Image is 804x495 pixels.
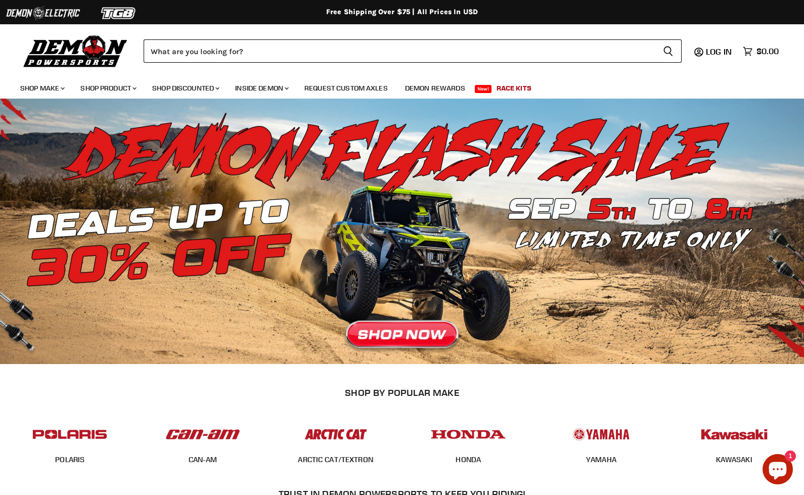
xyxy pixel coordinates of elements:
img: POPULAR_MAKE_logo_4_4923a504-4bac-4306-a1be-165a52280178.jpg [429,419,508,450]
span: CAN-AM [189,455,217,465]
a: POLARIS [55,455,84,464]
a: Shop Discounted [145,78,226,99]
img: POPULAR_MAKE_logo_5_20258e7f-293c-4aac-afa8-159eaa299126.jpg [562,419,641,450]
span: ARCTIC CAT/TEXTRON [298,455,373,465]
a: Shop Product [73,78,143,99]
a: Shop Make [13,78,71,99]
a: Log in [701,47,738,56]
input: Search [144,39,655,63]
img: POPULAR_MAKE_logo_3_027535af-6171-4c5e-a9bc-f0eccd05c5d6.jpg [296,419,375,450]
a: $0.00 [738,44,784,59]
span: KAWASAKI [716,455,752,465]
form: Product [144,39,682,63]
h2: SHOP BY POPULAR MAKE [13,387,792,398]
img: Demon Electric Logo 2 [5,4,81,23]
span: $0.00 [756,47,779,56]
inbox-online-store-chat: Shopify online store chat [760,454,796,487]
a: Inside Demon [228,78,295,99]
img: POPULAR_MAKE_logo_6_76e8c46f-2d1e-4ecc-b320-194822857d41.jpg [695,419,774,450]
img: POPULAR_MAKE_logo_1_adc20308-ab24-48c4-9fac-e3c1a623d575.jpg [163,419,242,450]
span: POLARIS [55,455,84,465]
button: Search [655,39,682,63]
span: YAMAHA [586,455,616,465]
span: HONDA [456,455,481,465]
a: Race Kits [489,78,539,99]
span: New! [475,85,492,93]
a: ARCTIC CAT/TEXTRON [298,455,373,464]
a: CAN-AM [189,455,217,464]
a: Demon Rewards [397,78,473,99]
img: Demon Powersports [20,33,131,69]
img: TGB Logo 2 [81,4,157,23]
ul: Main menu [13,74,776,99]
img: POPULAR_MAKE_logo_2_dba48cf1-af45-46d4-8f73-953a0f002620.jpg [30,419,109,450]
a: YAMAHA [586,455,616,464]
span: Log in [706,47,732,57]
a: HONDA [456,455,481,464]
a: Request Custom Axles [297,78,395,99]
a: KAWASAKI [716,455,752,464]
